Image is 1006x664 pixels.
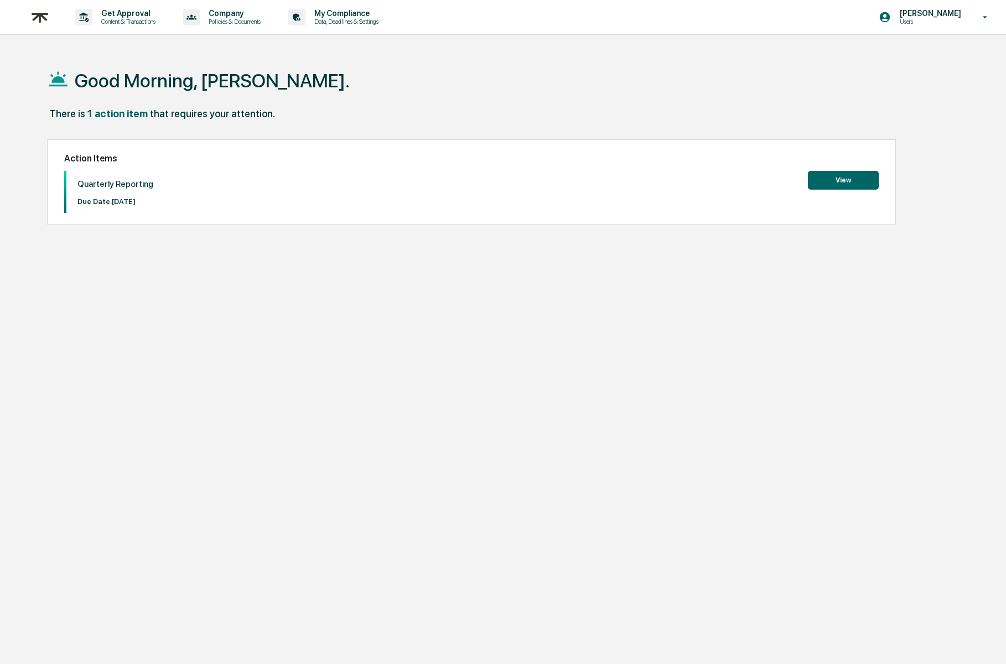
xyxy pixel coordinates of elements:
div: There is [49,108,85,119]
a: View [808,174,879,185]
button: View [808,171,879,190]
p: Company [200,9,266,18]
p: Due Date: [DATE] [77,197,153,206]
p: Users [891,18,967,25]
img: logo [27,4,53,31]
div: that requires your attention. [150,108,275,119]
p: Policies & Documents [200,18,266,25]
div: 1 action item [87,108,148,119]
p: Quarterly Reporting [77,179,153,189]
p: My Compliance [305,9,384,18]
h1: Good Morning, [PERSON_NAME]. [75,70,350,92]
p: [PERSON_NAME] [891,9,967,18]
p: Get Approval [92,9,161,18]
h2: Action Items [64,153,879,164]
p: Data, Deadlines & Settings [305,18,384,25]
p: Content & Transactions [92,18,161,25]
